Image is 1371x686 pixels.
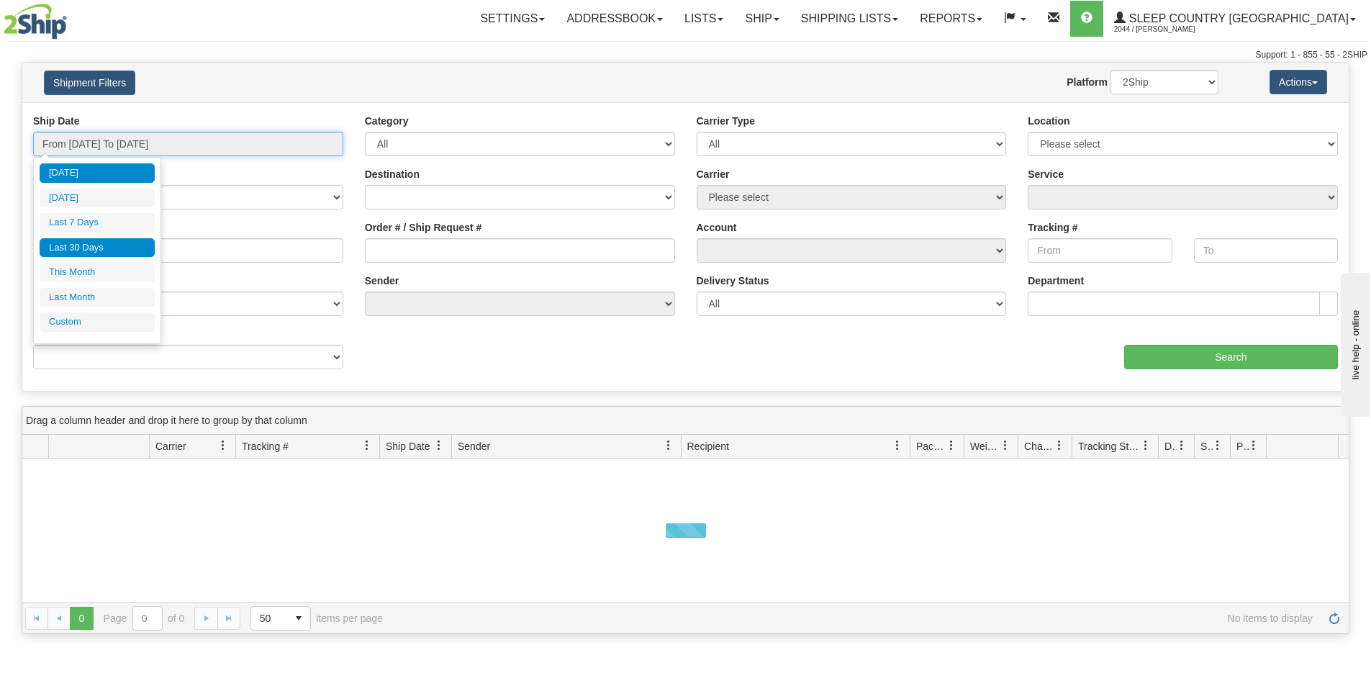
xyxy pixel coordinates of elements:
[365,167,420,181] label: Destination
[1126,12,1349,24] span: Sleep Country [GEOGRAPHIC_DATA]
[260,611,279,626] span: 50
[1028,274,1084,288] label: Department
[697,274,769,288] label: Delivery Status
[674,1,734,37] a: Lists
[44,71,135,95] button: Shipment Filters
[211,433,235,458] a: Carrier filter column settings
[1194,238,1338,263] input: To
[386,439,430,453] span: Ship Date
[1338,269,1370,416] iframe: chat widget
[1047,433,1072,458] a: Charge filter column settings
[1028,114,1069,128] label: Location
[1270,70,1327,94] button: Actions
[4,49,1367,61] div: Support: 1 - 855 - 55 - 2SHIP
[355,433,379,458] a: Tracking # filter column settings
[1028,167,1064,181] label: Service
[403,613,1313,624] span: No items to display
[1028,238,1172,263] input: From
[242,439,289,453] span: Tracking #
[11,12,133,23] div: live help - online
[458,439,490,453] span: Sender
[40,288,155,307] li: Last Month
[365,274,399,288] label: Sender
[287,607,310,630] span: select
[250,606,383,631] span: items per page
[427,433,451,458] a: Ship Date filter column settings
[734,1,789,37] a: Ship
[1323,607,1346,630] a: Refresh
[1205,433,1230,458] a: Shipment Issues filter column settings
[70,607,93,630] span: Page 0
[4,4,67,40] img: logo2044.jpg
[970,439,1000,453] span: Weight
[939,433,964,458] a: Packages filter column settings
[1028,220,1077,235] label: Tracking #
[1024,439,1054,453] span: Charge
[40,213,155,233] li: Last 7 Days
[40,238,155,258] li: Last 30 Days
[469,1,556,37] a: Settings
[1124,345,1338,369] input: Search
[1067,75,1108,89] label: Platform
[556,1,674,37] a: Addressbook
[1103,1,1367,37] a: Sleep Country [GEOGRAPHIC_DATA] 2044 / [PERSON_NAME]
[1241,433,1266,458] a: Pickup Status filter column settings
[104,606,185,631] span: Page of 0
[993,433,1018,458] a: Weight filter column settings
[250,606,311,631] span: Page sizes drop down
[916,439,946,453] span: Packages
[1236,439,1249,453] span: Pickup Status
[697,167,730,181] label: Carrier
[697,114,755,128] label: Carrier Type
[1169,433,1194,458] a: Delivery Status filter column settings
[1200,439,1213,453] span: Shipment Issues
[1078,439,1141,453] span: Tracking Status
[790,1,909,37] a: Shipping lists
[687,439,729,453] span: Recipient
[40,312,155,332] li: Custom
[40,163,155,183] li: [DATE]
[365,114,409,128] label: Category
[365,220,482,235] label: Order # / Ship Request #
[656,433,681,458] a: Sender filter column settings
[40,263,155,282] li: This Month
[22,407,1349,435] div: grid grouping header
[40,189,155,208] li: [DATE]
[1164,439,1177,453] span: Delivery Status
[697,220,737,235] label: Account
[33,114,80,128] label: Ship Date
[1114,22,1222,37] span: 2044 / [PERSON_NAME]
[909,1,993,37] a: Reports
[885,433,910,458] a: Recipient filter column settings
[155,439,186,453] span: Carrier
[1134,433,1158,458] a: Tracking Status filter column settings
